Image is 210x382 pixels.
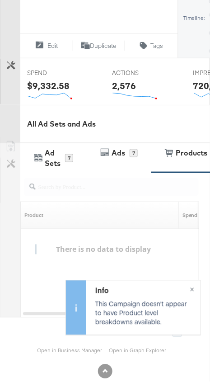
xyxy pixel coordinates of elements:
[109,347,166,354] a: Open in Graph Explorer
[20,40,73,51] button: Edit
[27,79,70,92] div: $9,332.58
[95,299,189,326] p: This Campaign doesn't appear to have Product level breakdowns available.
[90,42,117,50] span: Duplicate
[112,69,180,77] span: ACTIONS
[112,79,136,92] div: 2,576
[112,148,125,158] div: Ads
[176,148,207,158] div: Products
[27,119,210,129] div: All Ad Sets and Ads
[65,154,73,162] div: 7
[190,283,194,294] span: ×
[37,347,102,354] a: Open in Business Manager
[27,69,95,77] span: SPEND
[183,15,205,21] div: Timeline:
[130,149,138,157] div: 7
[95,285,189,296] div: Info
[73,40,126,51] button: Duplicate
[125,40,178,51] button: Tags
[151,42,163,50] span: Tags
[184,281,201,297] button: ×
[47,42,58,50] span: Edit
[45,148,61,169] div: Ad Sets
